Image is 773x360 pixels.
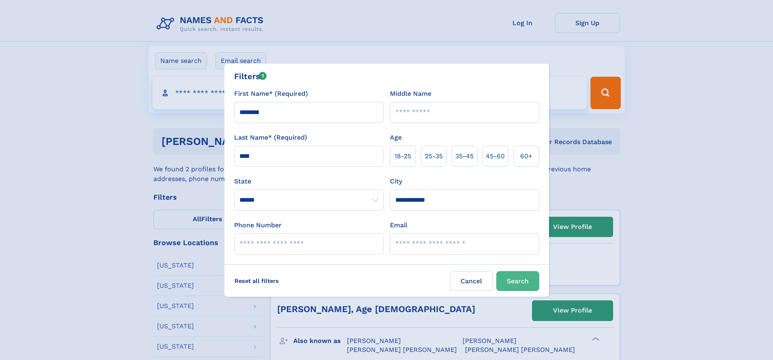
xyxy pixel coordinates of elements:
label: Email [390,220,407,230]
label: Phone Number [234,220,282,230]
div: Filters [234,70,267,82]
span: 45‑60 [486,151,505,161]
label: First Name* (Required) [234,89,308,99]
label: City [390,177,402,186]
label: Reset all filters [229,271,284,291]
span: 18‑25 [394,151,411,161]
span: 35‑45 [455,151,474,161]
label: Middle Name [390,89,431,99]
label: Cancel [450,271,493,291]
span: 60+ [520,151,532,161]
span: 25‑35 [425,151,443,161]
label: Last Name* (Required) [234,133,307,142]
label: State [234,177,383,186]
button: Search [496,271,539,291]
label: Age [390,133,402,142]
